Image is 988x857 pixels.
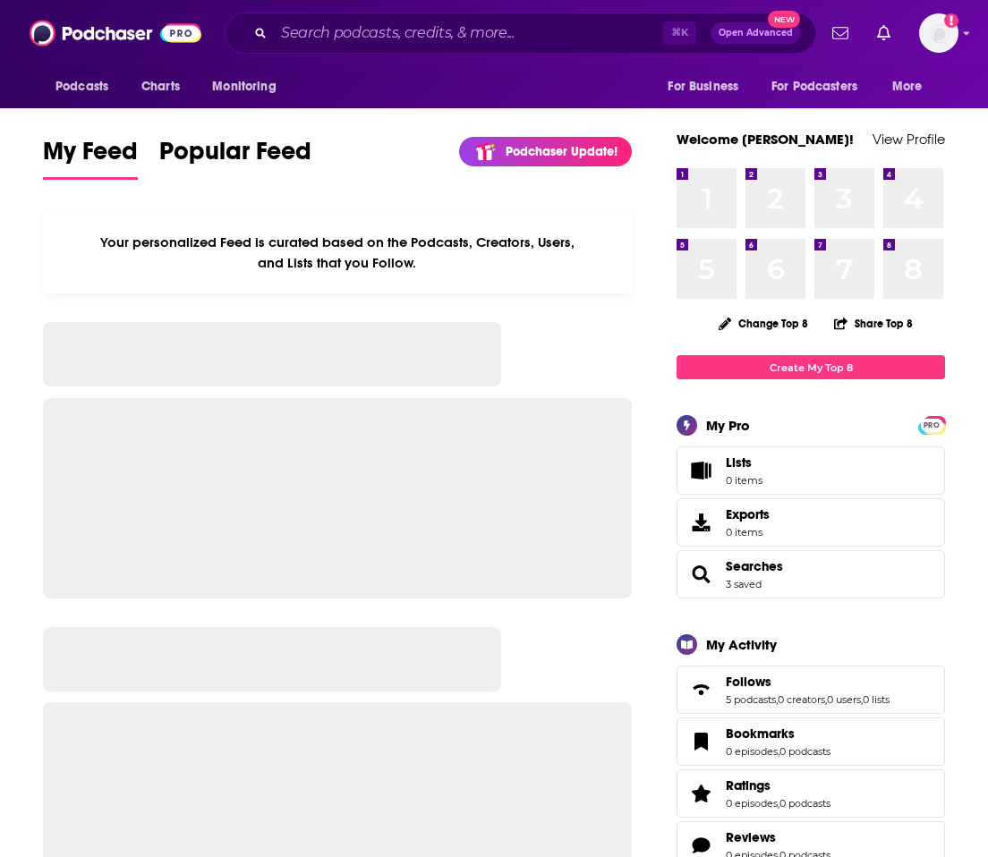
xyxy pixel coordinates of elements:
div: Your personalized Feed is curated based on the Podcasts, Creators, Users, and Lists that you Follow. [43,212,632,293]
input: Search podcasts, credits, & more... [274,19,663,47]
span: New [768,11,800,28]
p: Podchaser Update! [506,144,617,159]
a: 5 podcasts [726,693,776,706]
a: 0 users [827,693,861,706]
a: Bookmarks [726,725,830,742]
button: open menu [760,70,883,104]
span: More [892,74,923,99]
a: Follows [683,677,719,702]
span: ⌘ K [663,21,696,45]
a: 0 episodes [726,797,778,810]
button: Change Top 8 [708,312,819,335]
a: Follows [726,674,890,690]
span: Bookmarks [677,717,945,766]
span: Lists [726,454,762,471]
a: Show notifications dropdown [825,18,856,48]
span: My Feed [43,136,138,177]
span: Exports [726,506,770,522]
span: Podcasts [55,74,108,99]
span: PRO [921,419,942,432]
button: open menu [43,70,132,104]
a: 3 saved [726,578,762,590]
span: Monitoring [212,74,276,99]
a: Welcome [PERSON_NAME]! [677,131,854,148]
span: Follows [677,666,945,714]
div: My Activity [706,636,777,653]
a: Ratings [726,777,830,793]
button: open menu [880,70,945,104]
a: Show notifications dropdown [870,18,898,48]
span: For Business [668,74,738,99]
a: 0 creators [778,693,825,706]
a: Popular Feed [159,136,311,180]
span: Exports [683,510,719,535]
a: 0 podcasts [779,745,830,758]
span: Follows [726,674,771,690]
span: , [825,693,827,706]
a: 0 episodes [726,745,778,758]
span: Ratings [677,769,945,818]
a: Reviews [726,829,830,845]
a: 0 lists [863,693,890,706]
a: Ratings [683,781,719,806]
a: Create My Top 8 [677,355,945,379]
span: 0 items [726,526,770,539]
a: View Profile [873,131,945,148]
button: open menu [200,70,299,104]
a: Searches [726,558,783,574]
svg: Add a profile image [944,13,958,28]
span: Charts [141,74,180,99]
span: Open Advanced [719,29,793,38]
a: My Feed [43,136,138,180]
a: 0 podcasts [779,797,830,810]
span: , [778,797,779,810]
span: , [861,693,863,706]
a: Bookmarks [683,729,719,754]
span: , [776,693,778,706]
button: Open AdvancedNew [711,22,801,44]
div: Search podcasts, credits, & more... [225,13,816,54]
span: Lists [683,458,719,483]
span: , [778,745,779,758]
img: User Profile [919,13,958,53]
button: open menu [655,70,761,104]
button: Show profile menu [919,13,958,53]
a: Exports [677,498,945,547]
a: PRO [921,418,942,431]
a: Lists [677,446,945,495]
span: Lists [726,454,752,471]
img: Podchaser - Follow, Share and Rate Podcasts [30,16,201,50]
span: Ratings [726,777,771,793]
span: Reviews [726,829,776,845]
div: My Pro [706,417,750,434]
span: Bookmarks [726,725,795,742]
span: Popular Feed [159,136,311,177]
span: Logged in as sarahhallprinc [919,13,958,53]
span: 0 items [726,474,762,487]
span: Searches [677,550,945,598]
a: Searches [683,562,719,587]
span: For Podcasters [771,74,857,99]
a: Charts [130,70,191,104]
button: Share Top 8 [833,306,914,341]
